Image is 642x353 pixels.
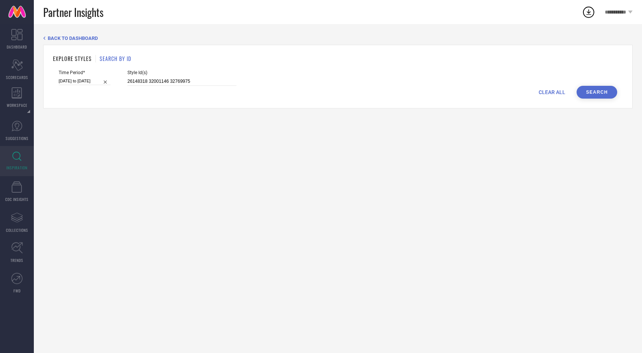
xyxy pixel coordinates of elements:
[59,77,111,85] input: Select time period
[6,227,28,233] span: COLLECTIONS
[100,55,131,62] h1: SEARCH BY ID
[577,86,617,99] button: Search
[14,288,21,294] span: FWD
[6,165,27,170] span: INSPIRATION
[7,102,27,108] span: WORKSPACE
[48,35,98,41] span: BACK TO DASHBOARD
[582,5,595,19] div: Open download list
[43,5,103,20] span: Partner Insights
[11,257,23,263] span: TRENDS
[539,89,565,95] span: CLEAR ALL
[53,55,92,62] h1: EXPLORE STYLES
[127,70,236,75] span: Style Id(s)
[127,77,236,86] input: Enter comma separated style ids e.g. 12345, 67890
[59,70,111,75] span: Time Period*
[6,135,29,141] span: SUGGESTIONS
[5,196,29,202] span: CDC INSIGHTS
[43,35,633,41] div: Back TO Dashboard
[7,44,27,50] span: DASHBOARD
[6,75,28,80] span: SCORECARDS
